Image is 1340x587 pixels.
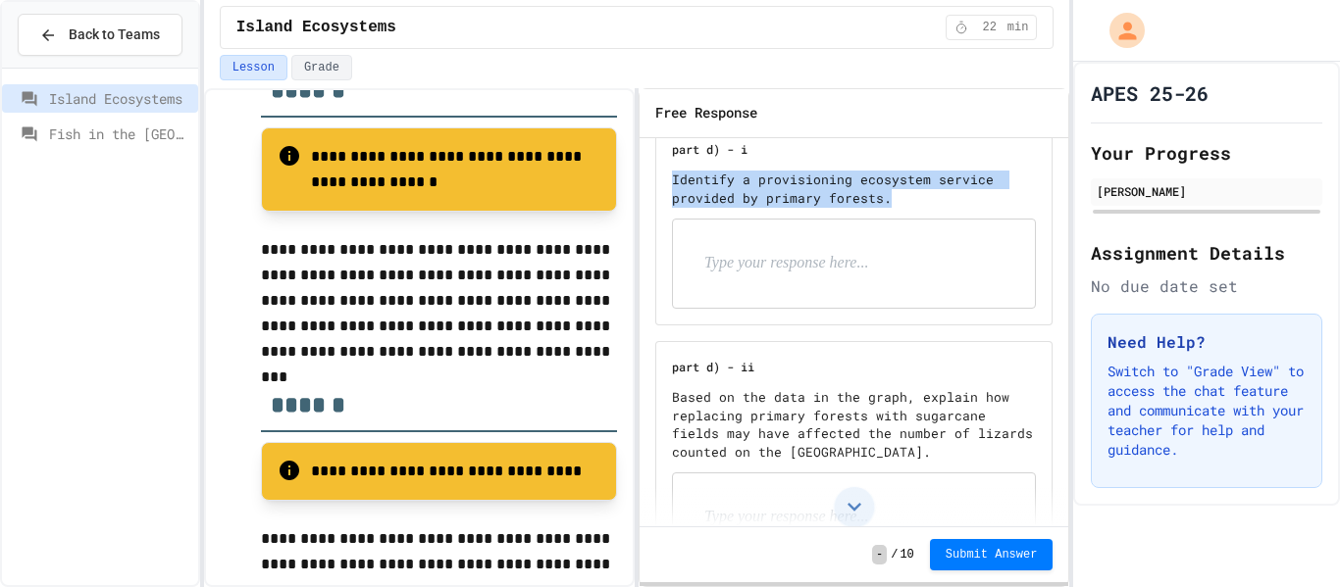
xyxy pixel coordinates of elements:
[1091,79,1209,107] h1: APES 25-26
[672,171,1036,207] p: Identify a provisioning ecosystem service provided by primary forests.
[672,388,1036,461] p: Based on the data in the graph, explain how replacing primary forests with sugarcane fields may h...
[1108,362,1306,460] p: Switch to "Grade View" to access the chat feature and communicate with your teacher for help and ...
[872,545,887,564] span: -
[1108,330,1306,354] h3: Need Help?
[1091,139,1322,167] h2: Your Progress
[69,24,160,45] span: Back to Teams
[1091,239,1322,267] h2: Assignment Details
[900,547,913,563] span: 10
[672,358,1020,376] h6: part d) - ii
[236,16,396,39] span: Island Ecosystems
[930,539,1054,570] button: Submit Answer
[1097,182,1316,200] div: [PERSON_NAME]
[974,20,1005,35] span: 22
[891,547,898,563] span: /
[655,101,757,125] h6: Free Response
[1089,8,1150,53] div: My Account
[49,123,190,144] span: Fish in the [GEOGRAPHIC_DATA]
[1007,20,1029,35] span: min
[49,88,190,109] span: Island Ecosystems
[1091,274,1322,298] div: No due date set
[291,55,352,80] button: Grade
[672,140,1020,159] h6: part d) - i
[18,14,182,56] button: Back to Teams
[946,547,1038,563] span: Submit Answer
[220,55,287,80] button: Lesson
